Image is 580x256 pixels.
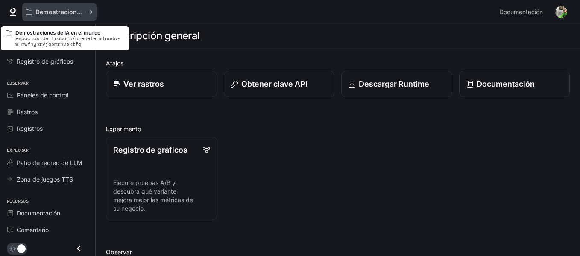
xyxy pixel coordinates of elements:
font: Descripción general [106,29,200,42]
font: espacios de trabajo/predeterminado-w-mwfhyhrvjqsmrnvsxtfq [15,35,120,47]
a: Documentación [496,3,549,21]
font: Obtener clave API [241,79,308,88]
a: Rastros [3,104,92,119]
a: Registro de gráficosEjecute pruebas A/B y descubra qué variante mejora mejor las métricas de su n... [106,137,217,220]
font: Observar [7,80,29,86]
a: Paneles de control [3,88,92,103]
a: Descargar Runtime [341,71,452,97]
a: Comentario [3,222,92,237]
a: Registros [3,121,92,136]
font: Ejecute pruebas A/B y descubra qué variante mejora mejor las métricas de su negocio. [113,179,193,212]
font: Registro de gráficos [17,58,73,65]
font: Demostraciones de IA en el mundo [35,8,139,15]
span: Alternar modo oscuro [17,244,26,253]
font: Recursos [7,198,29,204]
font: Rastros [17,108,38,115]
button: Obtener clave API [224,71,335,97]
font: Experimento [106,125,141,132]
a: Ver rastros [106,71,217,97]
font: Paneles de control [17,91,68,99]
font: Zona de juegos TTS [17,176,73,183]
font: Demostraciones de IA en el mundo [15,29,100,36]
font: Atajos [106,59,123,67]
a: Registro de gráficos [3,54,92,69]
a: Documentación [3,206,92,221]
font: Ver rastros [123,79,164,88]
button: Todos los espacios de trabajo [22,3,97,21]
font: Observar [106,248,132,256]
font: Comentario [17,226,49,233]
font: Descargar Runtime [359,79,429,88]
a: Documentación [459,71,570,97]
font: Documentación [17,209,60,217]
font: Documentación [499,8,543,15]
font: Registro de gráficos [113,145,187,154]
img: Avatar de usuario [555,6,567,18]
font: Explorar [7,147,29,153]
font: Patio de recreo de LLM [17,159,82,166]
button: Avatar de usuario [553,3,570,21]
font: Registros [17,125,43,132]
a: Zona de juegos TTS [3,172,92,187]
font: Documentación [477,79,535,88]
a: Patio de recreo de LLM [3,155,92,170]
